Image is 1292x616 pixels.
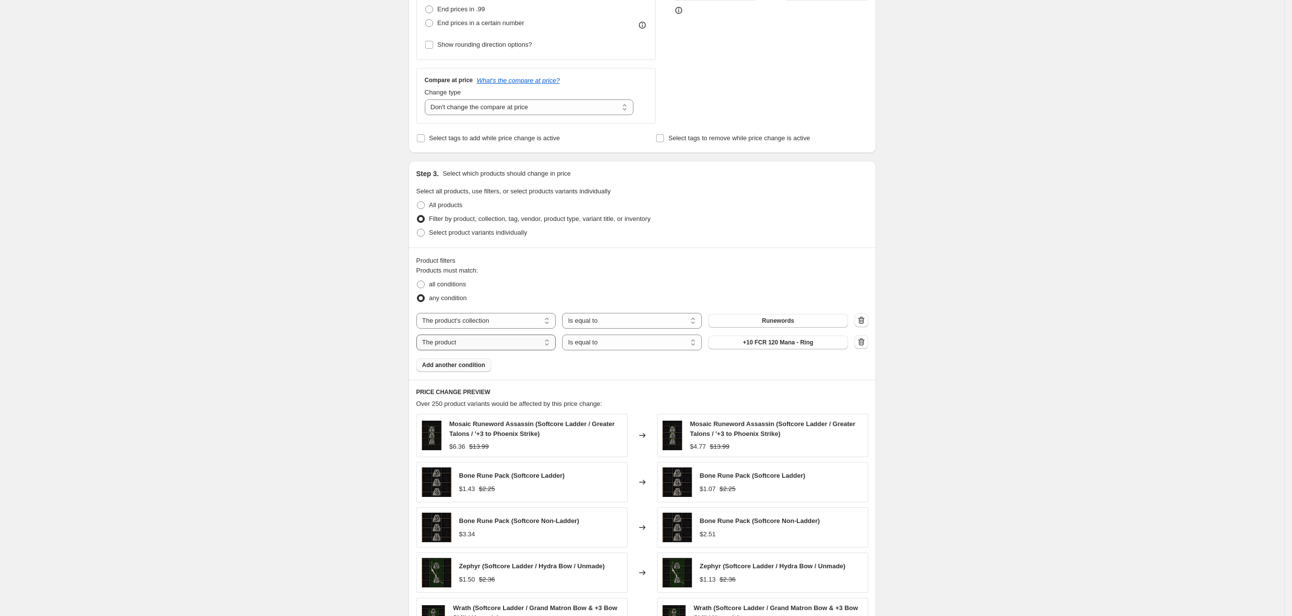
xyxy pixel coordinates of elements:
span: Mosaic Runeword Assassin (Softcore Ladder / Greater Talons / '+3 to Phoenix Strike) [449,420,615,437]
img: Bone_987ddfe8-601e-4b5d-a4b9-45fa5aef01a7_80x.png [422,513,451,542]
img: Bone_987ddfe8-601e-4b5d-a4b9-45fa5aef01a7_80x.png [422,467,451,497]
span: Select all products, use filters, or select products variants individually [416,187,611,195]
h2: Step 3. [416,169,439,179]
div: $1.43 [459,484,475,494]
span: any condition [429,294,467,302]
img: mosaic-runeword-assassin-d2bits-72863_80x.png [422,421,441,450]
span: Show rounding direction options? [438,41,532,48]
strike: $2.36 [720,575,736,585]
strike: $13.99 [710,442,729,452]
span: Products must match: [416,267,478,274]
span: Change type [425,89,461,96]
img: mosaic-runeword-assassin-d2bits-72863_80x.png [662,421,682,450]
img: Bone_987ddfe8-601e-4b5d-a4b9-45fa5aef01a7_80x.png [662,467,692,497]
span: Bone Rune Pack (Softcore Ladder) [459,472,565,479]
span: End prices in .99 [438,5,485,13]
p: Select which products should change in price [442,169,570,179]
span: Zephyr (Softcore Ladder / Hydra Bow / Unmade) [459,562,605,570]
span: +10 FCR 120 Mana - Ring [743,339,813,346]
div: $3.34 [459,529,475,539]
div: $2.51 [700,529,716,539]
h3: Compare at price [425,76,473,84]
span: Zephyr (Softcore Ladder / Hydra Bow / Unmade) [700,562,846,570]
strike: $2.25 [720,484,736,494]
span: Add another condition [422,361,485,369]
span: Bone Rune Pack (Softcore Ladder) [700,472,806,479]
div: $1.50 [459,575,475,585]
span: Filter by product, collection, tag, vendor, product type, variant title, or inventory [429,215,651,222]
div: $4.77 [690,442,706,452]
button: Runewords [708,314,848,328]
button: What's the compare at price? [477,77,560,84]
div: Product filters [416,256,868,266]
button: +10 FCR 120 Mana - Ring [708,336,848,349]
strike: $2.36 [479,575,495,585]
button: Add another condition [416,358,491,372]
div: $1.07 [700,484,716,494]
span: Select tags to remove while price change is active [668,134,810,142]
span: Select product variants individually [429,229,527,236]
span: Mosaic Runeword Assassin (Softcore Ladder / Greater Talons / '+3 to Phoenix Strike) [690,420,855,437]
span: Bone Rune Pack (Softcore Non-Ladder) [700,517,820,524]
span: Bone Rune Pack (Softcore Non-Ladder) [459,517,579,524]
span: Select tags to add while price change is active [429,134,560,142]
div: $1.13 [700,575,716,585]
h6: PRICE CHANGE PREVIEW [416,388,868,396]
img: zephyr-d2bits_ba4eafc3-c3ea-49f4-8044-19bc5ad849c9_80x.png [662,558,692,587]
span: Over 250 product variants would be affected by this price change: [416,400,602,407]
span: End prices in a certain number [438,19,524,27]
strike: $13.99 [469,442,489,452]
img: Bone_987ddfe8-601e-4b5d-a4b9-45fa5aef01a7_80x.png [662,513,692,542]
span: Runewords [762,317,794,325]
span: all conditions [429,280,466,288]
span: All products [429,201,463,209]
img: zephyr-d2bits_ba4eafc3-c3ea-49f4-8044-19bc5ad849c9_80x.png [422,558,451,587]
div: $6.36 [449,442,466,452]
strike: $2.25 [479,484,495,494]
